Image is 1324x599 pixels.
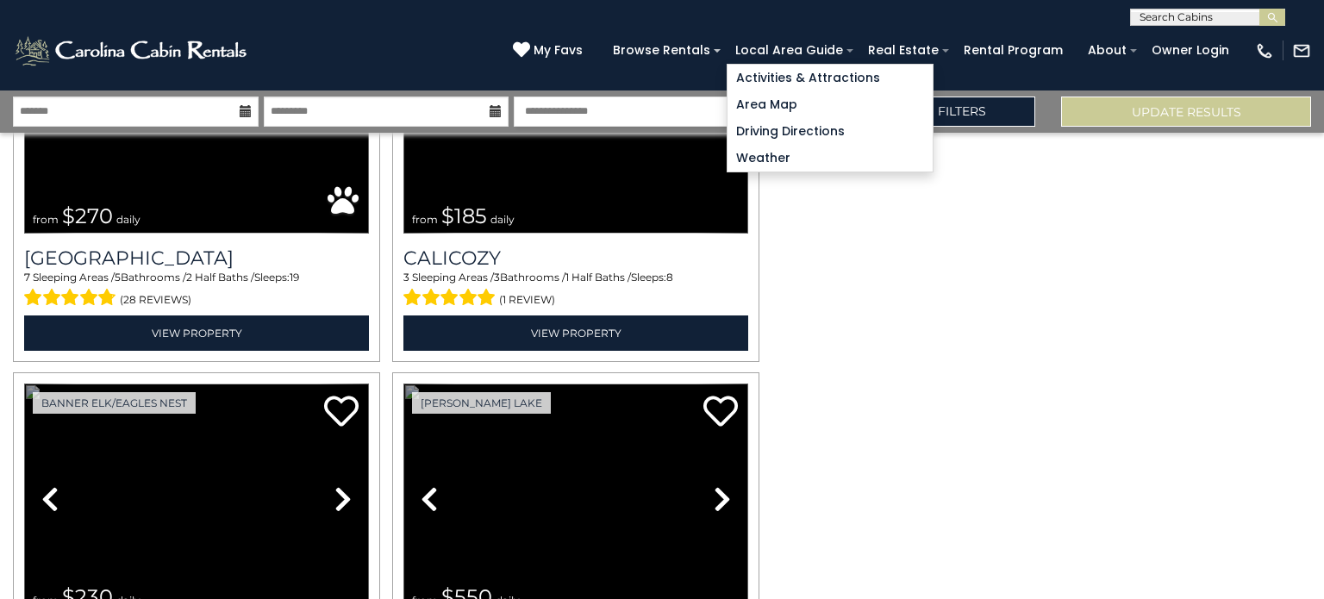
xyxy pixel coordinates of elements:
a: Browse Rentals [604,37,719,64]
a: Weather [728,145,933,172]
div: Sleeping Areas / Bathrooms / Sleeps: [403,270,748,311]
h3: Majestic Mountain Haus [24,246,369,270]
a: View Property [403,315,748,351]
a: Local Area Guide [727,37,852,64]
span: 3 [403,271,409,284]
a: Driving Directions [728,118,933,145]
a: Banner Elk/Eagles Nest [33,392,196,414]
span: from [412,213,438,226]
img: mail-regular-white.png [1292,41,1311,60]
a: Calicozy [403,246,748,270]
span: 19 [290,271,299,284]
span: daily [116,213,141,226]
a: Real Estate [859,37,947,64]
span: 1 Half Baths / [565,271,631,284]
span: $185 [441,203,487,228]
img: White-1-2.png [13,34,252,68]
a: Area Map [728,91,933,118]
a: [GEOGRAPHIC_DATA] [24,246,369,270]
span: My Favs [534,41,583,59]
span: (28 reviews) [120,289,191,311]
a: My Favs [513,41,587,60]
span: (1 review) [499,289,555,311]
span: 7 [24,271,30,284]
span: 2 Half Baths / [186,271,254,284]
a: Owner Login [1143,37,1238,64]
a: View Property [24,315,369,351]
button: Update Results [1061,97,1311,127]
a: About [1079,37,1135,64]
a: Add to favorites [324,394,359,431]
a: [PERSON_NAME] Lake [412,392,551,414]
img: phone-regular-white.png [1255,41,1274,60]
div: Sleeping Areas / Bathrooms / Sleeps: [24,270,369,311]
span: from [33,213,59,226]
a: Rental Program [955,37,1071,64]
span: 8 [666,271,673,284]
a: Activities & Attractions [728,65,933,91]
span: 3 [494,271,500,284]
span: 5 [115,271,121,284]
span: $270 [62,203,113,228]
span: daily [490,213,515,226]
